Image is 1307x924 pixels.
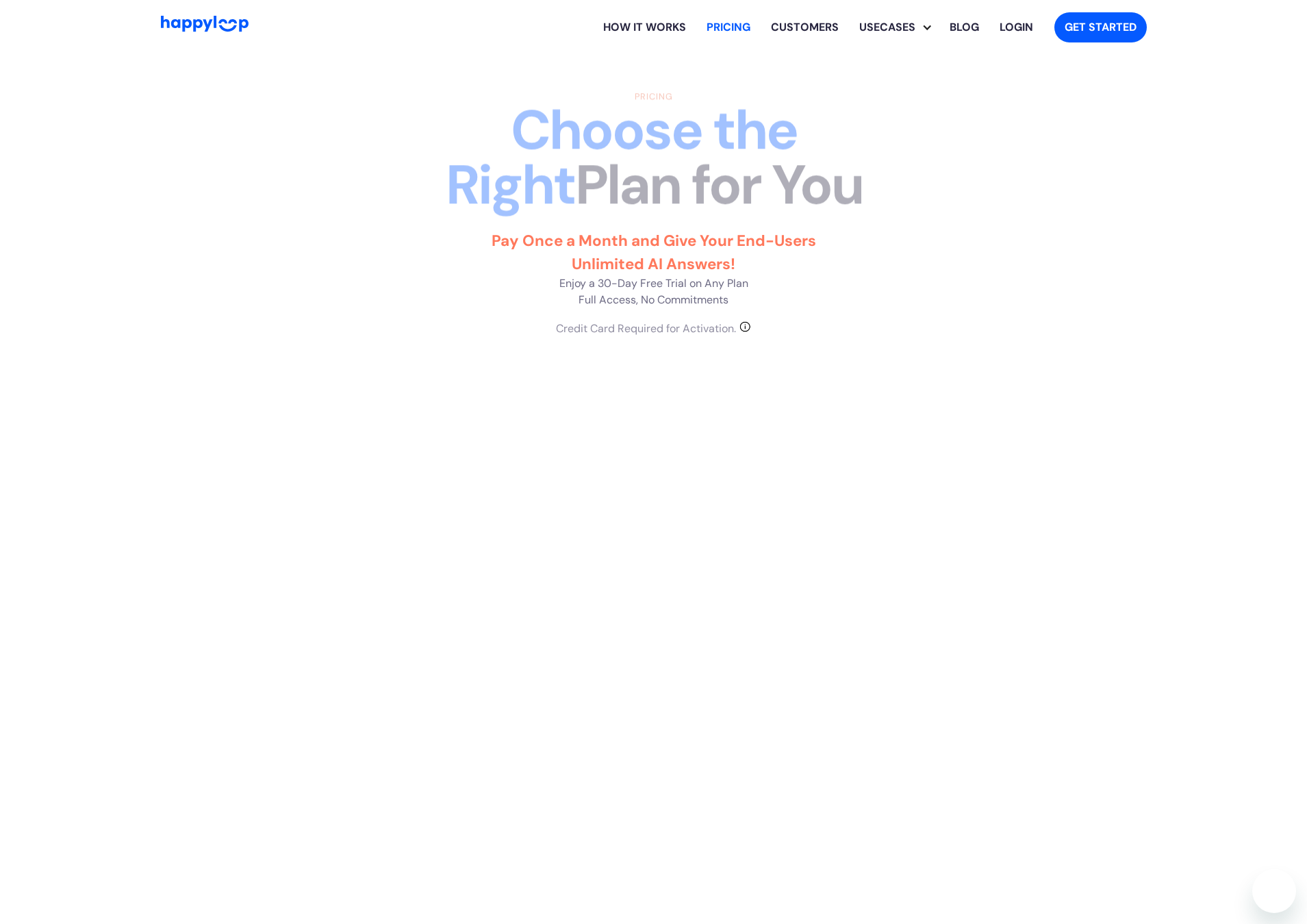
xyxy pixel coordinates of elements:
a: Get started with HappyLoop [1054,12,1147,42]
strong: Pay Once a Month and Give Your End-Users Unlimited AI Answers! [492,231,816,274]
strong: Plan for You [574,149,862,221]
a: Go to Home Page [161,16,249,38]
div: Usecases [859,5,939,49]
div: Usecases [849,19,926,36]
img: HappyLoop Logo [161,16,249,32]
a: View HappyLoop pricing plans [696,5,761,49]
div: Explore HappyLoop use cases [849,5,939,49]
iframe: Button to launch messaging window [1252,869,1296,913]
div: Pricing [414,90,893,103]
a: Log in to your HappyLoop account [989,5,1043,49]
a: Learn how HappyLoop works [593,5,696,49]
div: Credit Card Required for Activation. [556,321,736,337]
p: Enjoy a 30-Day Free Trial on Any Plan Full Access, No Commitments [466,229,842,308]
strong: Choose the Right [445,95,797,221]
a: Visit the HappyLoop blog for insights [939,5,989,49]
a: Learn how HappyLoop works [761,5,849,49]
